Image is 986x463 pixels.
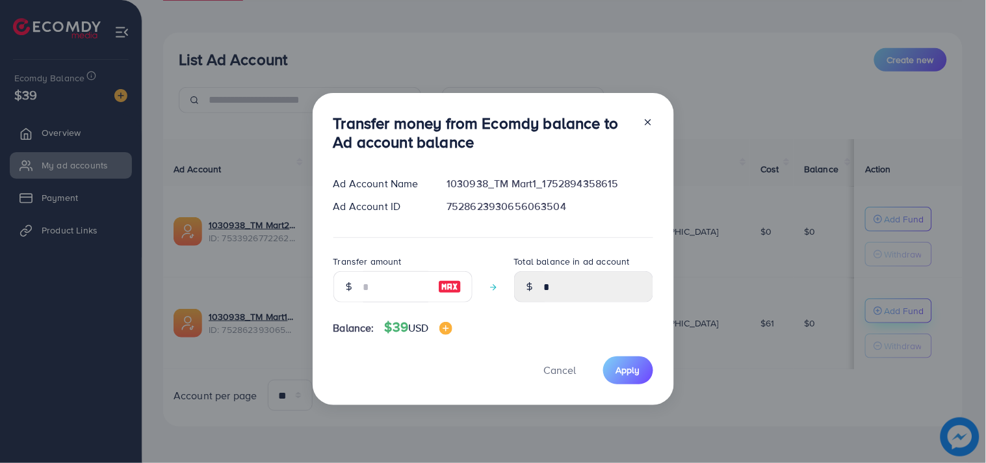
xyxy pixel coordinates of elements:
[514,255,630,268] label: Total balance in ad account
[439,322,452,335] img: image
[323,176,437,191] div: Ad Account Name
[333,321,374,336] span: Balance:
[333,114,632,152] h3: Transfer money from Ecomdy balance to Ad account balance
[408,321,428,335] span: USD
[385,319,452,336] h4: $39
[323,199,437,214] div: Ad Account ID
[333,255,402,268] label: Transfer amount
[544,363,577,377] span: Cancel
[438,279,461,295] img: image
[603,356,653,384] button: Apply
[436,199,663,214] div: 7528623930656063504
[616,364,640,377] span: Apply
[436,176,663,191] div: 1030938_TM Mart1_1752894358615
[528,356,593,384] button: Cancel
